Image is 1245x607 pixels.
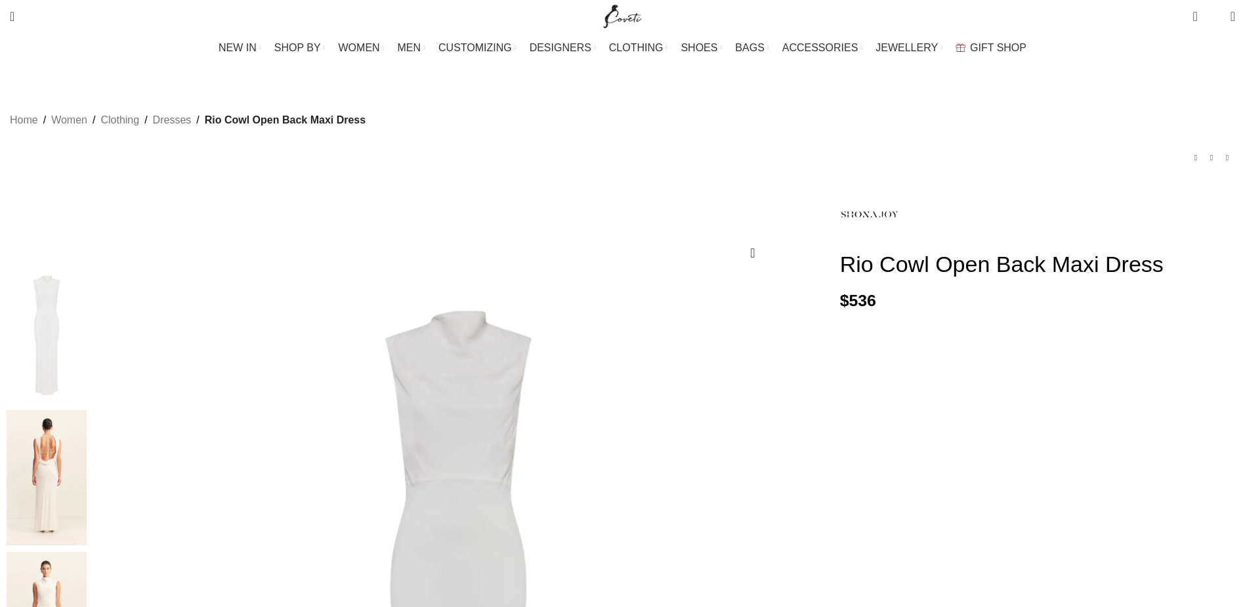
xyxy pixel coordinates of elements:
span: 0 [1210,13,1220,23]
span: BAGS [735,41,764,54]
a: WOMEN [339,35,385,61]
a: JEWELLERY [876,35,942,61]
span: CLOTHING [609,41,664,54]
a: Search [3,3,21,30]
div: My Wishlist [1208,3,1221,30]
a: Home [10,112,38,129]
a: Next product [1219,150,1235,166]
span: $ [840,292,849,309]
span: GIFT SHOP [970,41,1026,54]
bdi: 536 [840,292,876,309]
img: Shona Joy [840,185,899,244]
span: JEWELLERY [876,41,938,54]
a: Site logo [601,10,644,21]
a: Dresses [153,112,192,129]
a: SHOP BY [274,35,326,61]
a: Women [51,112,87,129]
nav: Breadcrumb [10,112,366,129]
a: DESIGNERS [530,35,596,61]
a: GIFT SHOP [956,35,1026,61]
span: ACCESSORIES [782,41,858,54]
a: BAGS [735,35,769,61]
span: Rio Cowl Open Back Maxi Dress [205,112,366,129]
span: SHOES [681,41,717,54]
span: WOMEN [339,41,380,54]
a: ACCESSORIES [782,35,863,61]
span: MEN [398,41,421,54]
a: CUSTOMIZING [438,35,517,61]
img: Cowl open back maxi dress in ivory in a soft matte satin-back crepe. [7,410,87,546]
a: 0 [1186,3,1204,30]
a: Previous product [1188,150,1204,166]
a: Clothing [100,112,139,129]
span: SHOP BY [274,41,321,54]
img: GiftBag [956,43,965,52]
a: SHOES [681,35,722,61]
div: Main navigation [3,35,1242,61]
span: NEW IN [219,41,257,54]
span: CUSTOMIZING [438,41,512,54]
a: MEN [398,35,425,61]
h1: Rio Cowl Open Back Maxi Dress [840,251,1235,278]
img: Rio Cowl Open Back Maxi Dress [7,267,87,403]
a: NEW IN [219,35,261,61]
span: DESIGNERS [530,41,591,54]
a: CLOTHING [609,35,668,61]
span: 0 [1194,7,1204,16]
